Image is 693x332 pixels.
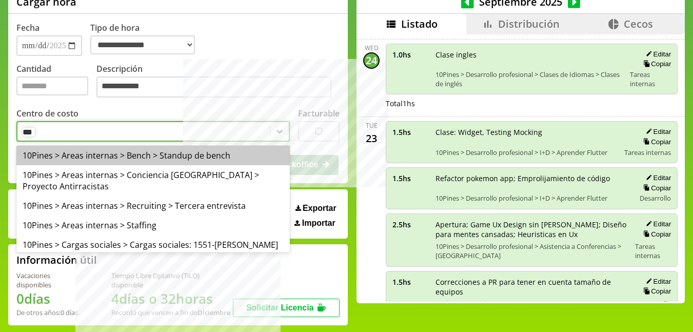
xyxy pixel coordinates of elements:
[624,17,653,31] span: Cecos
[640,60,671,68] button: Copiar
[643,173,671,182] button: Editar
[435,242,628,260] span: 10Pines > Desarrollo profesional > Asistencia a Conferencias > [GEOGRAPHIC_DATA]
[435,299,628,308] span: 10Pines > Areas internas > [GEOGRAPHIC_DATA]
[640,138,671,146] button: Copiar
[630,70,671,88] span: Tareas internas
[435,70,623,88] span: 10Pines > Desarrollo profesional > Clases de Idiomas > Clases de inglés
[357,34,685,302] div: scrollable content
[16,235,290,255] div: 10Pines > Cargas sociales > Cargas sociales: 1551-[PERSON_NAME]
[16,146,290,165] div: 10Pines > Areas internas > Bench > Standup de bench
[16,308,87,317] div: De otros años: 0 días
[366,121,378,130] div: Tue
[365,44,379,52] div: Wed
[16,216,290,235] div: 10Pines > Areas internas > Staffing
[16,22,39,33] label: Fecha
[392,50,428,60] span: 1.0 hs
[90,35,195,54] select: Tipo de hora
[233,299,340,317] button: Solicitar Licencia
[363,52,380,69] div: 24
[292,203,340,213] button: Exportar
[16,63,96,101] label: Cantidad
[643,127,671,136] button: Editar
[392,220,428,229] span: 2.5 hs
[640,230,671,239] button: Copiar
[298,108,340,119] label: Facturable
[16,76,88,95] input: Cantidad
[435,277,628,297] span: Correcciones a PR para tener en cuenta tamaño de equipos
[386,99,678,108] div: Total 1 hs
[498,17,560,31] span: Distribución
[435,173,628,183] span: Refactor pokemon app; Emprolijamiento de código
[16,196,290,216] div: 10Pines > Areas internas > Recruiting > Tercera entrevista
[635,242,671,260] span: Tareas internas
[392,127,428,137] span: 1.5 hs
[303,204,336,213] span: Exportar
[624,148,671,157] span: Tareas internas
[435,193,628,203] span: 10Pines > Desarrollo profesional > I+D > Aprender Flutter
[640,193,671,203] span: Desarrollo
[435,50,623,60] span: Clase ingles
[640,299,671,308] span: Desarrollo
[111,308,233,317] div: Recordá que vencen a fin de
[302,219,335,228] span: Importar
[111,289,233,308] h1: 4 días o 32 horas
[90,22,203,56] label: Tipo de hora
[392,277,428,287] span: 1.5 hs
[401,17,438,31] span: Listado
[363,130,380,146] div: 23
[435,148,617,157] span: 10Pines > Desarrollo profesional > I+D > Aprender Flutter
[643,277,671,286] button: Editar
[16,271,87,289] div: Vacaciones disponibles
[643,50,671,58] button: Editar
[16,165,290,196] div: 10Pines > Areas internas > Conciencia [GEOGRAPHIC_DATA] > Proyecto Antirracistas
[246,303,314,312] span: Solicitar Licencia
[643,220,671,228] button: Editar
[111,271,233,289] div: Tiempo Libre Optativo (TiLO) disponible
[640,184,671,192] button: Copiar
[96,76,331,98] textarea: Descripción
[640,287,671,296] button: Copiar
[435,127,617,137] span: Clase: Widget, Testing Mocking
[392,173,428,183] span: 1.5 hs
[16,108,78,119] label: Centro de costo
[16,253,97,267] h2: Información útil
[16,289,87,308] h1: 0 días
[435,220,628,239] span: Apertura; Game Ux Design sin [PERSON_NAME]; Diseño para mentes cansadas; Heuristicas en Ux
[197,308,230,317] b: Diciembre
[96,63,340,101] label: Descripción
